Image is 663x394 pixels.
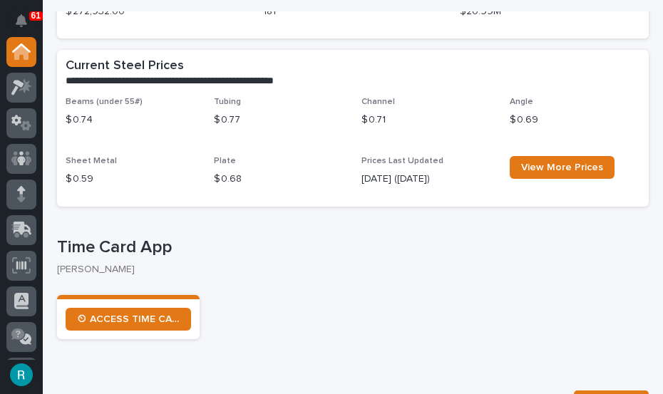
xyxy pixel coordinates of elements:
span: View More Prices [521,162,603,172]
span: Sheet Metal [66,157,117,165]
span: ⏲ ACCESS TIME CARD [77,314,180,324]
h2: Current Steel Prices [66,58,184,74]
p: $ 0.69 [510,113,641,128]
p: $ 0.77 [214,113,345,128]
p: 61 [31,11,41,21]
button: Notifications [6,6,36,36]
button: users-avatar [6,360,36,390]
span: Angle [510,98,533,106]
p: $ 0.74 [66,113,197,128]
span: Beams (under 55#) [66,98,143,106]
p: [PERSON_NAME] [57,264,637,276]
p: $ 0.59 [66,172,197,187]
p: Time Card App [57,237,643,258]
a: ⏲ ACCESS TIME CARD [66,308,191,331]
p: [DATE] ([DATE]) [361,172,493,187]
p: $ 0.71 [361,113,493,128]
div: Notifications61 [18,14,36,37]
p: $ 0.68 [214,172,345,187]
a: View More Prices [510,156,615,179]
span: Channel [361,98,395,106]
span: Plate [214,157,236,165]
span: Prices Last Updated [361,157,443,165]
span: Tubing [214,98,241,106]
